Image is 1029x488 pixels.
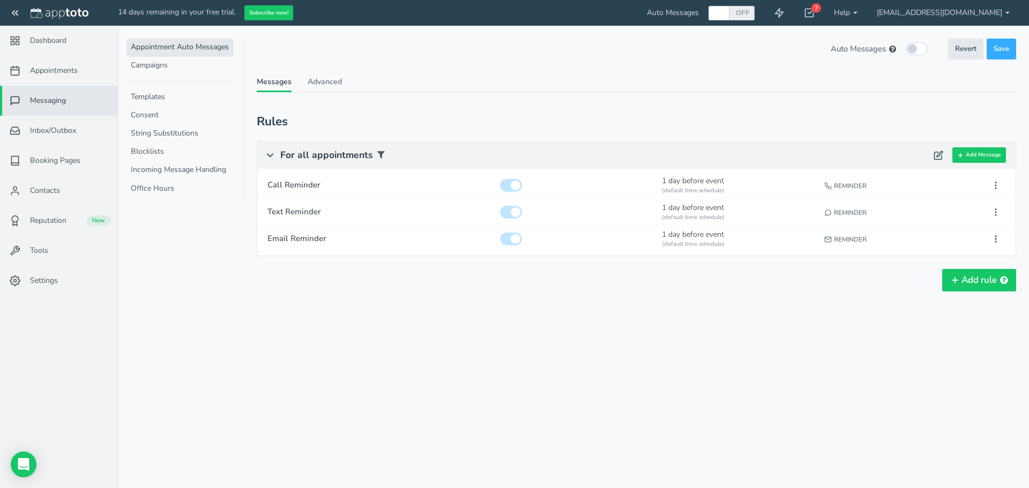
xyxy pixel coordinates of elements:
button: Revert [948,39,983,59]
span: Messaging [30,95,66,106]
button: Subscribe now! [244,5,293,21]
img: logo-apptoto--white.svg [31,8,88,19]
span: Call Reminder [267,179,490,191]
div: (default time schedule) [662,213,814,222]
span: Dashboard [30,35,66,46]
span: Tools [30,245,48,256]
span: Contacts [30,185,60,196]
div: Auto Messages [831,42,928,55]
a: Incoming Message Handling [126,161,234,179]
h2: Rules [257,115,288,129]
a: Office Hours [126,180,234,198]
div: (default time schedule) [662,186,814,195]
button: Add Message [952,147,1006,163]
a: Appointment Auto Messages [126,39,234,57]
label: OFF [735,8,750,17]
div: 1 day before event [659,169,817,198]
a: Advanced [308,77,342,92]
span: Booking Pages [30,155,80,166]
span: For all appointments [280,142,929,169]
span: Settings [30,275,58,286]
div: Open Intercom Messenger [11,452,36,477]
button: Add rule [942,269,1016,291]
div: Reminder [821,229,980,252]
a: Blocklists [126,143,234,161]
span: Inbox/Outbox [30,125,76,136]
span: Email Reminder [267,233,490,244]
div: 7 [811,3,821,13]
div: New [87,215,110,226]
div: Reminder [821,172,980,195]
input: Enable Auto Messages [906,42,928,55]
div: Reminder [821,202,980,222]
a: Messages [257,77,292,92]
div: 1 day before event [659,199,817,225]
a: Consent [126,107,234,125]
a: String Substitutions [126,125,234,143]
div: (default time schedule) [662,240,814,249]
span: Reputation [30,215,66,226]
a: Templates [126,88,234,107]
span: Text Reminder [267,206,490,217]
span: Save [994,44,1009,54]
span: Appointments [30,65,78,76]
button: Save [987,39,1016,59]
div: 1 day before event [659,226,817,255]
a: Campaigns [126,57,234,75]
span: Auto Messages [647,7,699,18]
span: 14 days remaining in your free trial. [118,7,236,17]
